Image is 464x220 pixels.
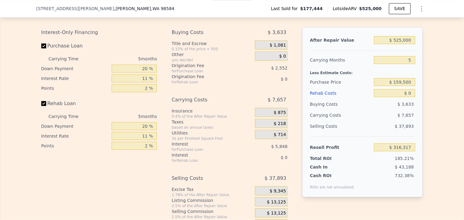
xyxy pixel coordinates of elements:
div: Taxes [172,119,253,125]
div: 3¢ per Finished Square Foot [172,136,253,141]
div: 1.78% of the After Repair Value [172,192,253,197]
div: Cash ROI [310,173,354,179]
span: $ 0 [281,77,288,82]
div: 0.33% of the price + 550 [172,47,253,51]
div: for Purchase Loan [172,147,240,152]
div: Interest Rate [41,131,110,141]
span: $ 7,657 [268,94,286,105]
div: Points [41,141,110,151]
div: Title and Escrow [172,40,253,47]
div: Interest [172,141,240,147]
span: $ 3,633 [268,27,286,38]
div: Purchase Price [310,77,372,88]
span: , WA 98584 [151,6,174,11]
button: Show Options [416,2,428,15]
div: 2.5% of the After Repair Value [172,214,253,219]
span: Last Sold for [271,6,300,12]
div: 5 months [91,112,157,121]
div: you decide! [172,58,253,63]
span: $ 0 [279,54,286,59]
div: Down Payment [41,121,110,131]
div: After Repair Value [310,35,372,46]
span: $177,444 [300,6,323,12]
span: 732.38% [395,173,414,178]
input: Purchase Loan [41,44,46,48]
span: $525,000 [359,6,382,11]
div: Selling Costs [172,173,240,184]
div: Carrying Time [49,112,88,121]
div: Total ROI [310,155,348,161]
div: Listing Commission [172,197,253,203]
div: Selling Commission [172,208,253,214]
span: $ 9,345 [270,188,286,194]
span: $ 37,893 [265,173,286,184]
div: Resell Profit [310,142,372,153]
button: SAVE [389,3,410,14]
span: $ 875 [274,110,286,116]
span: , [PERSON_NAME] [114,6,175,12]
div: Down Payment [41,64,110,74]
div: Buying Costs [310,99,372,110]
div: Origination Fee [172,74,240,80]
div: Carrying Costs [310,110,348,121]
div: 0.4% of the After Repair Value [172,114,253,119]
label: Rehab Loan [41,98,110,109]
div: Cash In [310,164,348,170]
div: Other [172,51,253,58]
div: Points [41,83,110,93]
div: based on annual taxes [172,125,253,130]
span: $ 43,188 [395,165,414,169]
div: Carrying Months [310,55,372,66]
div: Insurance [172,108,253,114]
div: Interest [172,152,240,158]
div: Carrying Time [49,54,88,64]
input: Rehab Loan [41,101,46,106]
div: Interest-Only Financing [41,27,157,38]
div: for Purchase Loan [172,69,240,74]
div: for Rehab Loan [172,158,240,163]
div: 2.5% of the After Repair Value [172,203,253,208]
span: $ 13,125 [267,199,286,205]
div: Interest Rate [41,74,110,83]
span: [STREET_ADDRESS][PERSON_NAME] [36,6,114,12]
span: $ 5,848 [271,144,288,149]
span: $ 0 [281,155,288,160]
span: $ 37,893 [395,124,414,129]
div: Excise Tax [172,186,253,192]
div: ROIs are not annualized [310,179,354,190]
div: for Rehab Loan [172,80,240,85]
span: 185.21% [395,156,414,161]
span: $ 714 [274,132,286,138]
span: $ 3,633 [398,102,414,107]
span: $ 2,552 [271,66,288,70]
span: $ 1,081 [270,43,286,48]
div: Carrying Costs [172,94,240,105]
div: Rehab Costs [310,88,372,99]
div: Utilities [172,130,253,136]
label: Purchase Loan [41,40,110,51]
span: Lotside ARV [333,6,359,12]
span: $ 13,125 [267,211,286,216]
div: Buying Costs [172,27,240,38]
span: $ 218 [274,121,286,127]
div: Origination Fee [172,63,240,69]
div: 5 months [91,54,157,64]
span: $ 7,657 [398,113,414,118]
div: Selling Costs [310,121,372,132]
div: Less Estimate Costs: [310,66,415,77]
